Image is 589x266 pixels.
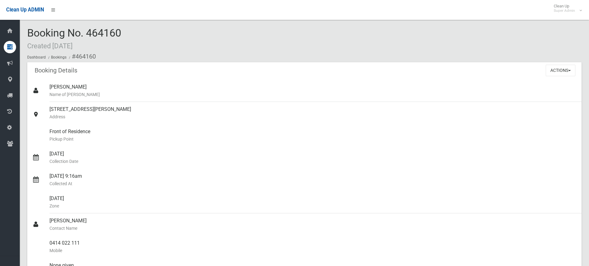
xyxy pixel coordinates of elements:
[554,8,575,13] small: Super Admin
[27,55,46,59] a: Dashboard
[546,65,575,76] button: Actions
[49,124,577,146] div: Front of Residence
[51,55,66,59] a: Bookings
[49,236,577,258] div: 0414 022 111
[49,180,577,187] small: Collected At
[27,64,85,76] header: Booking Details
[49,80,577,102] div: [PERSON_NAME]
[49,247,577,254] small: Mobile
[6,7,44,13] span: Clean Up ADMIN
[49,158,577,165] small: Collection Date
[49,213,577,236] div: [PERSON_NAME]
[49,102,577,124] div: [STREET_ADDRESS][PERSON_NAME]
[49,146,577,169] div: [DATE]
[49,91,577,98] small: Name of [PERSON_NAME]
[49,135,577,143] small: Pickup Point
[67,51,96,62] li: #464160
[49,113,577,120] small: Address
[551,4,581,13] span: Clean Up
[49,202,577,210] small: Zone
[27,42,73,50] small: Created [DATE]
[49,225,577,232] small: Contact Name
[49,169,577,191] div: [DATE] 9:16am
[27,27,121,51] span: Booking No. 464160
[49,191,577,213] div: [DATE]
